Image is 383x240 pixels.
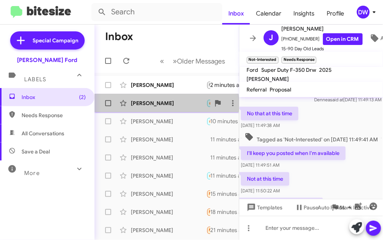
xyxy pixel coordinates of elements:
span: Ford [247,67,259,73]
div: 15 minutes ago [210,190,255,198]
span: [DATE] 11:49:38 AM [241,122,280,128]
span: 15-90 Day Old Leads [282,45,363,53]
div: 21 minutes ago [210,226,255,234]
div: [PERSON_NAME] [131,136,206,143]
span: Not-Interested [209,82,238,87]
h1: Inbox [105,31,133,43]
div: [PERSON_NAME] [131,118,206,125]
span: » [173,56,177,66]
div: 11 minutes ago [210,154,254,161]
span: [PERSON_NAME] [247,76,289,82]
nav: Page navigation example [156,53,230,69]
a: Special Campaign [10,31,85,50]
span: Inbox [22,93,86,101]
span: Auto Fields [318,201,354,214]
a: Insights [287,3,321,25]
span: Save a Deal [22,148,50,155]
span: 🔥 Hot [209,173,222,178]
span: J [269,32,273,44]
div: Vapor blue with bronze wheels [206,226,210,234]
span: Special Campaign [33,37,79,44]
span: 🔥 Hot [209,101,222,105]
span: All Conversations [22,130,64,137]
p: No that at this time [241,107,298,120]
div: I already bougjt a truck [206,189,210,198]
div: [PERSON_NAME] [131,190,206,198]
span: Dennea [DATE] 11:49:13 AM [314,97,381,102]
div: 11 minutes ago [210,136,254,143]
a: Inbox [222,3,250,25]
span: Needs Response [22,111,86,119]
small: Not-Interested [247,57,279,63]
span: [DATE] 11:49:51 AM [241,162,279,168]
div: [PERSON_NAME] Ford [17,56,78,64]
div: What time works best for you? [206,154,210,161]
span: Tagged as 'Not-Interested' on [DATE] 11:49:41 AM [242,132,381,143]
button: DW [350,6,375,19]
div: Good afternoon, [PERSON_NAME]. Thank you for reaching out. I am asking $42K for the truck. It's i... [206,207,210,216]
button: Pause [289,201,325,214]
div: 11 minutes ago [210,172,254,180]
div: [PERSON_NAME] [131,172,206,180]
span: [DATE] 11:50:22 AM [241,188,280,194]
div: Disliked “No that at this time” [206,81,210,89]
div: DW [357,6,370,19]
a: Profile [321,3,350,25]
div: 10 minutes ago [210,118,256,125]
a: Calendar [250,3,287,25]
div: [URL][DOMAIN_NAME][US_VEHICLE_IDENTIFICATION_NUMBER] [206,117,210,125]
span: [PERSON_NAME] [282,24,363,33]
span: [PHONE_NUMBER] [282,33,363,45]
span: 🔥 Hot [209,119,222,124]
span: Needs Response [209,209,241,214]
button: Next [169,53,230,69]
span: More [24,170,40,177]
span: Templates [245,201,283,214]
div: [PERSON_NAME] [131,226,206,234]
div: [PERSON_NAME] [131,208,206,216]
span: said at [330,97,343,102]
div: We would have to see it in person, are you able to stop by [DATE]? [206,136,210,143]
span: Older Messages [177,57,225,65]
div: 2 minutes ago [210,81,253,89]
a: Open in CRM [323,33,363,45]
span: (2) [79,93,86,101]
input: Search [91,3,222,21]
span: Super Duty F-350 Drw [262,67,316,73]
span: « [160,56,164,66]
p: Not at this time [241,172,289,186]
button: Previous [156,53,169,69]
div: No worries, we work with people out of state all the time [206,171,210,180]
div: [PERSON_NAME] [131,99,206,107]
div: You will have to come to my place. Vehicle doesn't have a tag. [206,99,210,107]
div: [PERSON_NAME] [131,81,206,89]
p: Disliked “No that at this time” [241,198,323,211]
button: Auto Fields [312,201,360,214]
small: Needs Response [282,57,316,63]
span: Proposal [270,86,292,93]
span: 2025 [319,67,332,73]
button: Templates [239,201,289,214]
div: 18 minutes ago [210,208,255,216]
div: [PERSON_NAME] [131,154,206,161]
p: I'll keep you posted when I'm available [241,146,346,160]
span: Needs Response [209,228,241,232]
span: Referral [247,86,267,93]
span: Needs Response [209,191,241,196]
span: Labels [24,76,46,83]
